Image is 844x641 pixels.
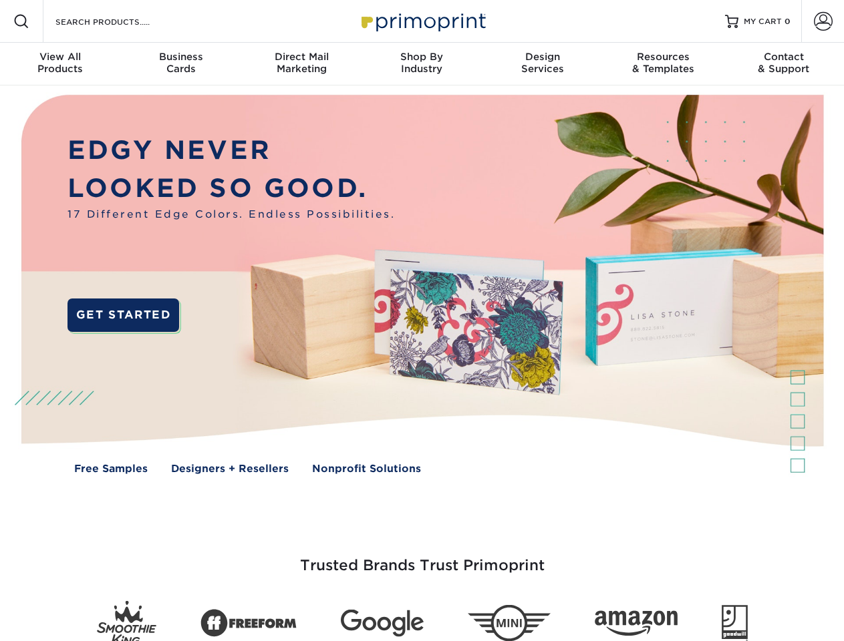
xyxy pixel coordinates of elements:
span: 17 Different Edge Colors. Endless Possibilities. [67,207,395,222]
p: EDGY NEVER [67,132,395,170]
img: Goodwill [722,605,748,641]
a: Contact& Support [724,43,844,85]
a: DesignServices [482,43,603,85]
div: & Templates [603,51,723,75]
span: Contact [724,51,844,63]
img: Amazon [595,611,678,636]
span: Resources [603,51,723,63]
h3: Trusted Brands Trust Primoprint [31,525,813,590]
a: Shop ByIndustry [362,43,482,85]
span: 0 [785,17,791,26]
a: Resources& Templates [603,43,723,85]
span: Direct Mail [241,51,362,63]
div: Services [482,51,603,75]
div: & Support [724,51,844,75]
p: LOOKED SO GOOD. [67,170,395,208]
div: Industry [362,51,482,75]
div: Marketing [241,51,362,75]
input: SEARCH PRODUCTS..... [54,13,184,29]
span: Shop By [362,51,482,63]
span: Design [482,51,603,63]
div: Cards [120,51,241,75]
span: MY CART [744,16,782,27]
img: Primoprint [356,7,489,35]
a: GET STARTED [67,298,179,332]
a: Free Samples [74,461,148,477]
span: Business [120,51,241,63]
a: Designers + Resellers [171,461,289,477]
a: Nonprofit Solutions [312,461,421,477]
img: Google [341,610,424,637]
a: BusinessCards [120,43,241,85]
a: Direct MailMarketing [241,43,362,85]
